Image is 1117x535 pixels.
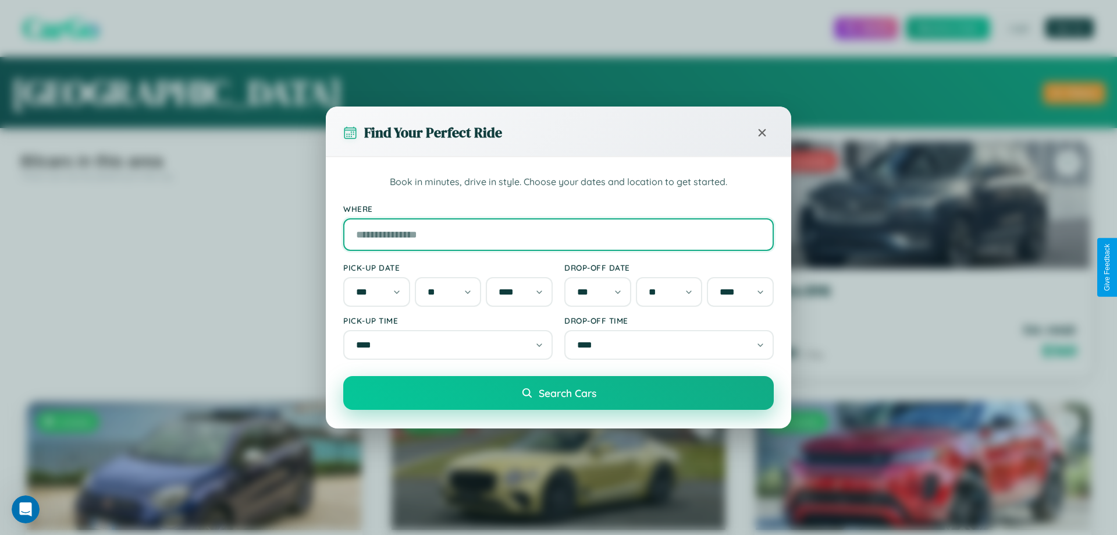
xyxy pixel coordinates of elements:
label: Drop-off Time [564,316,774,325]
h3: Find Your Perfect Ride [364,123,502,142]
button: Search Cars [343,376,774,410]
label: Drop-off Date [564,263,774,272]
label: Where [343,204,774,214]
label: Pick-up Time [343,316,553,325]
p: Book in minutes, drive in style. Choose your dates and location to get started. [343,175,774,190]
label: Pick-up Date [343,263,553,272]
span: Search Cars [539,387,596,399]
